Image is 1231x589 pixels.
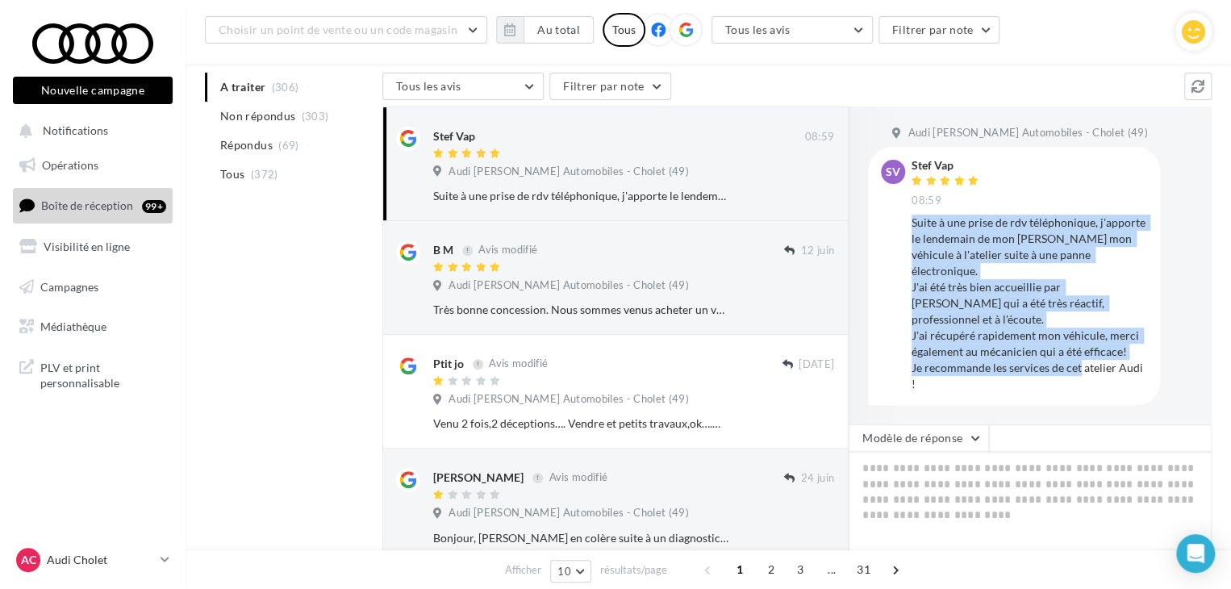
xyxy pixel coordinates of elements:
div: Venu 2 fois,2 déceptions…. Vendre et petits travaux,ok….mais pour quelque chose d’un peu plus com... [433,416,729,432]
a: Boîte de réception99+ [10,188,176,223]
span: 3 [787,557,813,583]
button: Filtrer par note [878,16,1000,44]
span: 10 [557,565,571,578]
button: Modèle de réponse [849,424,989,452]
span: 1 [727,557,753,583]
span: Campagnes [40,279,98,293]
button: Au total [496,16,594,44]
a: Médiathèque [10,310,176,344]
a: Campagnes [10,270,176,304]
div: Stef Vap [433,128,475,144]
span: Non répondus [220,108,295,124]
span: (303) [302,110,329,123]
span: 24 juin [801,471,834,486]
span: 12 juin [801,244,834,258]
span: 08:59 [912,194,941,208]
button: Nouvelle campagne [13,77,173,104]
div: 99+ [142,200,166,213]
a: AC Audi Cholet [13,545,173,575]
span: Tous les avis [725,23,791,36]
span: 31 [850,557,877,583]
span: résultats/page [600,562,667,578]
div: Suite à une prise de rdv téléphonique, j'apporte le lendemain de mon [PERSON_NAME] mon véhicule à... [433,188,729,204]
span: Notifications [43,124,108,138]
span: Médiathèque [40,320,106,333]
a: Opérations [10,148,176,182]
button: Au total [524,16,594,44]
a: Visibilité en ligne [10,230,176,264]
span: Tous [220,166,244,182]
div: Stef Vap [912,160,983,171]
div: Ptit jo [433,356,464,372]
span: Afficher [505,562,541,578]
a: PLV et print personnalisable [10,350,176,398]
span: Opérations [42,158,98,172]
div: Suite à une prise de rdv téléphonique, j'apporte le lendemain de mon [PERSON_NAME] mon véhicule à... [912,215,1147,392]
span: Audi [PERSON_NAME] Automobiles - Cholet (49) [449,278,688,293]
div: Open Intercom Messenger [1176,534,1215,573]
span: 08:59 [804,130,834,144]
div: Très bonne concession. Nous sommes venus acheter un véhicule et nous avons été parfaitement conse... [433,302,729,318]
div: B M [433,242,453,258]
span: 2 [758,557,784,583]
span: SV [886,164,900,180]
span: Boîte de réception [41,198,133,212]
span: [DATE] [799,357,834,372]
button: Choisir un point de vente ou un code magasin [205,16,487,44]
span: Avis modifié [549,471,607,484]
span: Audi [PERSON_NAME] Automobiles - Cholet (49) [449,506,688,520]
span: Tous les avis [396,79,461,93]
div: [PERSON_NAME] [433,470,524,486]
button: Filtrer par note [549,73,671,100]
span: ... [819,557,845,583]
p: Audi Cholet [47,552,154,568]
span: Répondus [220,137,273,153]
span: Choisir un point de vente ou un code magasin [219,23,457,36]
span: PLV et print personnalisable [40,357,166,391]
div: Tous [603,13,645,47]
span: Visibilité en ligne [44,240,130,253]
button: Tous les avis [382,73,544,100]
span: Audi [PERSON_NAME] Automobiles - Cholet (49) [449,392,688,407]
span: Avis modifié [489,357,548,370]
span: (372) [251,168,278,181]
span: Audi [PERSON_NAME] Automobiles - Cholet (49) [449,165,688,179]
span: Audi [PERSON_NAME] Automobiles - Cholet (49) [908,126,1147,140]
span: Avis modifié [478,244,537,257]
div: Bonjour, [PERSON_NAME] en colère suite à un diagnostic d Audi Cholet. J’avais un voyant moteur qu... [433,530,729,546]
button: Tous les avis [711,16,873,44]
span: AC [21,552,36,568]
span: (69) [278,139,298,152]
button: 10 [550,560,591,583]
